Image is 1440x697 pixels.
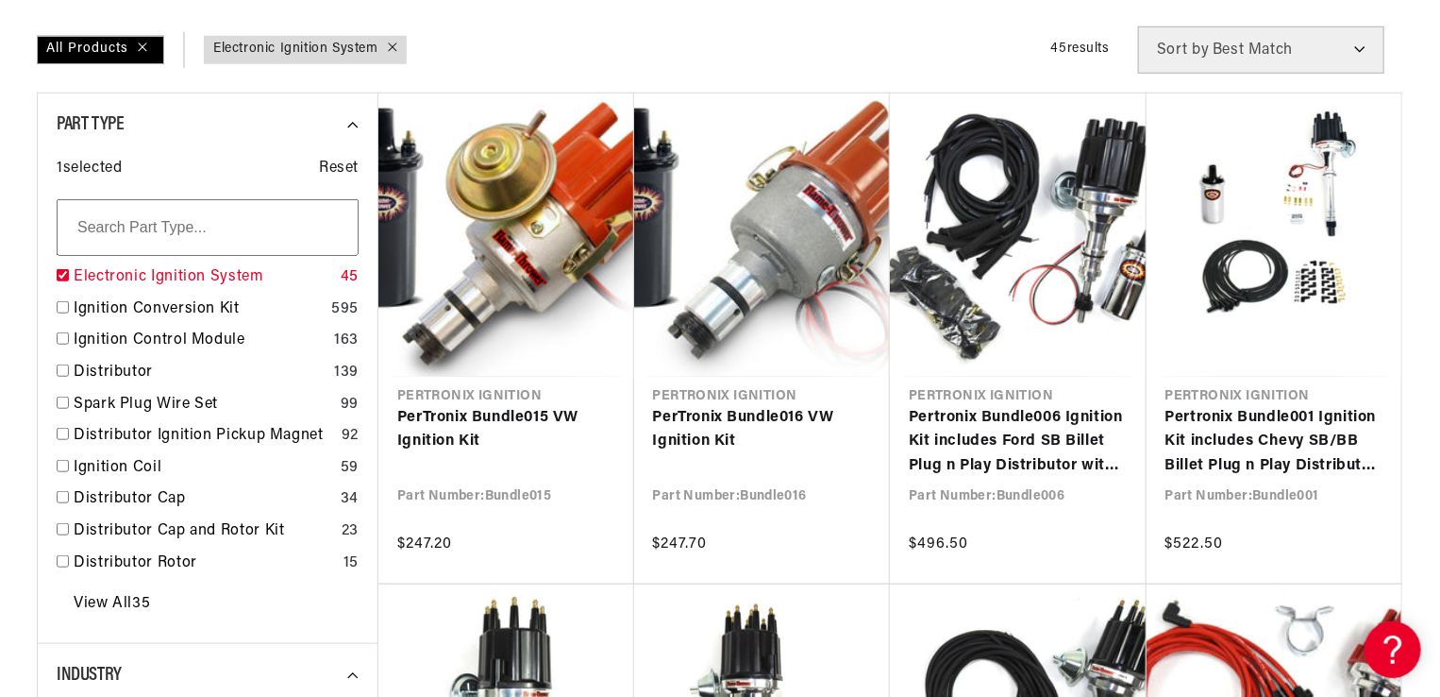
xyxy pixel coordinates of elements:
a: Distributor Cap and Rotor Kit [74,519,334,544]
div: All Products [37,36,164,64]
span: 45 results [1051,42,1110,56]
div: 595 [331,297,359,322]
span: Industry [57,666,122,685]
div: 59 [341,456,359,481]
a: View All 35 [74,592,150,617]
div: 163 [334,329,359,353]
a: Pertronix Bundle001 Ignition Kit includes Chevy SB/BB Billet Plug n Play Distributor with Black [... [1165,406,1383,479]
a: PerTronix Bundle015 VW Ignition Kit [397,406,615,454]
a: Electronic Ignition System [213,39,378,59]
div: 139 [334,361,359,385]
a: Ignition Coil [74,456,333,481]
div: 15 [343,552,359,576]
a: Ignition Control Module [74,329,327,353]
span: 1 selected [57,157,122,181]
span: Sort by [1157,42,1209,58]
span: Part Type [57,115,124,134]
div: 34 [341,487,359,512]
a: Distributor Rotor [74,552,336,576]
a: PerTronix Bundle016 VW Ignition Kit [653,406,872,454]
select: Sort by [1138,26,1384,74]
input: Search Part Type... [57,199,359,256]
a: Electronic Ignition System [74,265,333,290]
div: 23 [342,519,359,544]
a: Distributor [74,361,327,385]
a: Ignition Conversion Kit [74,297,324,322]
div: 45 [341,265,359,290]
a: Distributor Ignition Pickup Magnet [74,424,334,449]
span: Reset [319,157,359,181]
div: 92 [342,424,359,449]
a: Distributor Cap [74,487,333,512]
div: 99 [341,393,359,417]
a: Pertronix Bundle006 Ignition Kit includes Ford SB Billet Plug n Play Distributor with Black [DEMO... [909,406,1128,479]
a: Spark Plug Wire Set [74,393,333,417]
